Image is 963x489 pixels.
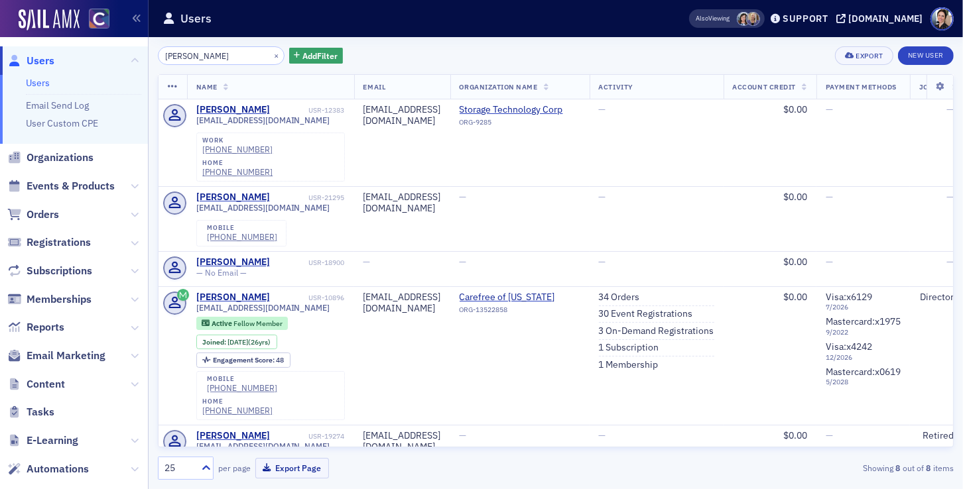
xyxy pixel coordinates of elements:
[180,11,212,27] h1: Users
[599,325,714,337] a: 3 On-Demand Registrations
[227,337,248,347] span: [DATE]
[196,292,270,303] a: [PERSON_NAME]
[202,398,273,406] div: home
[207,383,277,393] a: [PHONE_NUMBER]
[272,258,345,267] div: USR-18900
[733,82,796,91] span: Account Credit
[599,256,606,268] span: —
[946,256,954,268] span: —
[783,291,807,303] span: $0.00
[924,462,933,474] strong: 8
[826,366,901,378] span: Mastercard : x0619
[698,462,954,474] div: Showing out of items
[7,235,91,250] a: Registrations
[826,341,872,353] span: Visa : x4242
[202,144,273,154] a: [PHONE_NUMBER]
[272,432,345,441] div: USR-19274
[27,179,115,193] span: Events & Products
[202,319,282,327] a: Active Fellow Member
[460,104,580,116] span: Storage Technology Corp
[27,150,94,165] span: Organizations
[212,319,233,328] span: Active
[196,115,330,125] span: [EMAIL_ADDRESS][DOMAIN_NAME]
[826,82,897,91] span: Payment Methods
[233,319,283,328] span: Fellow Member
[848,13,923,25] div: [DOMAIN_NAME]
[460,305,580,319] div: ORG-13522858
[783,103,807,115] span: $0.00
[207,224,277,232] div: mobile
[599,82,633,91] span: Activity
[164,461,194,475] div: 25
[7,433,78,448] a: E-Learning
[7,377,65,392] a: Content
[826,429,833,441] span: —
[271,49,283,61] button: ×
[289,48,344,64] button: AddFilter
[196,104,270,116] a: [PERSON_NAME]
[196,256,270,268] a: [PERSON_NAME]
[836,14,927,23] button: [DOMAIN_NAME]
[27,54,54,68] span: Users
[783,191,807,203] span: $0.00
[599,292,640,303] a: 34 Orders
[696,14,730,23] span: Viewing
[460,292,580,303] a: Carefree of [US_STATE]
[255,458,329,478] button: Export Page
[196,203,330,213] span: [EMAIL_ADDRESS][DOMAIN_NAME]
[460,82,538,91] span: Organization Name
[363,82,386,91] span: Email
[196,82,218,91] span: Name
[26,117,98,129] a: User Custom CPE
[7,462,89,476] a: Automations
[302,50,338,62] span: Add Filter
[7,349,105,363] a: Email Marketing
[599,429,606,441] span: —
[826,291,872,303] span: Visa : x6129
[213,356,284,364] div: 48
[196,430,270,442] a: [PERSON_NAME]
[27,433,78,448] span: E-Learning
[196,303,330,313] span: [EMAIL_ADDRESS][DOMAIN_NAME]
[202,406,273,415] a: [PHONE_NUMBER]
[27,405,54,419] span: Tasks
[599,103,606,115] span: —
[7,207,59,222] a: Orders
[946,191,954,203] span: —
[826,378,901,386] span: 5 / 2028
[919,292,954,303] div: Director
[835,46,893,65] button: Export
[27,377,65,392] span: Content
[19,9,80,30] img: SailAMX
[202,338,227,347] span: Joined :
[460,118,580,131] div: ORG-9285
[80,9,109,31] a: View Homepage
[26,99,89,111] a: Email Send Log
[460,191,467,203] span: —
[207,232,277,242] a: [PHONE_NUMBER]
[27,320,64,335] span: Reports
[826,353,901,362] span: 12 / 2026
[363,292,441,315] div: [EMAIL_ADDRESS][DOMAIN_NAME]
[826,191,833,203] span: —
[7,54,54,68] a: Users
[460,256,467,268] span: —
[196,335,277,349] div: Joined: 1999-09-30 00:00:00
[196,441,330,451] span: [EMAIL_ADDRESS][DOMAIN_NAME]
[919,82,954,91] span: Job Type
[158,46,285,65] input: Search…
[460,292,580,303] span: Carefree of Colorado
[826,328,901,337] span: 9 / 2022
[27,235,91,250] span: Registrations
[202,167,273,177] div: [PHONE_NUMBER]
[363,430,441,453] div: [EMAIL_ADDRESS][DOMAIN_NAME]
[898,46,954,65] a: New User
[363,256,371,268] span: —
[7,264,92,278] a: Subscriptions
[27,207,59,222] span: Orders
